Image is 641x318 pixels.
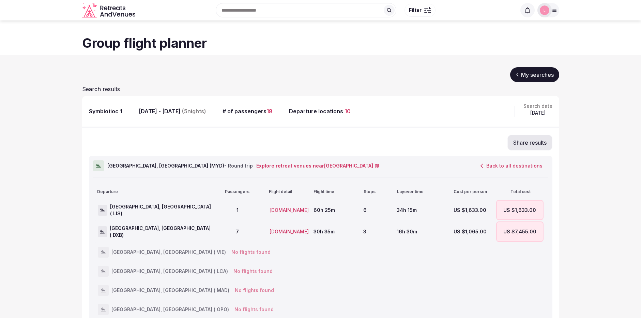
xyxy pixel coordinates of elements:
[263,189,311,195] div: Flight detail
[345,108,351,115] span: 10
[139,107,206,115] div: [DATE] - [DATE]
[314,189,361,195] div: Flight time
[530,110,546,116] span: [DATE]
[233,268,273,275] div: No flights found
[405,4,436,17] button: Filter
[397,221,444,242] div: 16h 30m
[214,200,261,220] div: 1
[363,200,394,220] div: 6
[540,5,549,15] img: Luis Mereiles
[82,86,120,92] span: Search results
[182,107,206,115] span: ( 5 nights)
[214,221,261,242] div: 7
[266,108,273,115] span: 18
[82,3,137,18] a: Visit the homepage
[496,200,543,220] div: US $1,633.00
[475,160,548,172] button: Back to all destinations
[496,221,543,242] div: US $7,455.00
[111,249,226,256] span: [GEOGRAPHIC_DATA], [GEOGRAPHIC_DATA] ( VIE)
[82,34,559,52] h1: Group flight planner
[111,268,228,275] span: [GEOGRAPHIC_DATA], [GEOGRAPHIC_DATA] ( LCA)
[446,200,493,220] div: US $1,633.00
[397,200,444,220] div: 34h 15m
[510,67,559,82] a: My searches
[110,225,211,238] span: [GEOGRAPHIC_DATA], [GEOGRAPHIC_DATA] ( DXB)
[363,221,394,242] div: 3
[234,306,274,313] div: No flights found
[264,226,315,237] button: [DOMAIN_NAME]
[264,204,315,216] button: [DOMAIN_NAME]
[82,3,137,18] svg: Retreats and Venues company logo
[507,135,552,150] button: Share results
[231,249,271,256] div: No flights found
[289,107,351,115] div: Departure locations
[497,189,544,195] div: Total cost
[447,189,494,195] div: Cost per person
[107,162,253,169] span: [GEOGRAPHIC_DATA], [GEOGRAPHIC_DATA] ( MYD )
[89,107,122,115] div: Symbiotioc 1
[364,189,394,195] div: Stops
[110,203,211,217] span: [GEOGRAPHIC_DATA], [GEOGRAPHIC_DATA] ( LIS)
[235,287,274,294] div: No flights found
[314,221,361,242] div: 30h 35m
[397,189,444,195] div: Layover time
[111,287,229,294] span: [GEOGRAPHIC_DATA], [GEOGRAPHIC_DATA] ( MAD)
[111,306,229,313] span: [GEOGRAPHIC_DATA], [GEOGRAPHIC_DATA] ( OPO)
[409,7,422,14] span: Filter
[256,162,379,169] a: Explore retreat venues near[GEOGRAPHIC_DATA]
[214,189,261,195] div: Passengers
[523,103,552,110] span: Search date
[446,221,493,242] div: US $1,065.00
[314,200,361,220] div: 60h 25m
[223,107,273,115] div: # of passengers
[224,163,253,169] span: - Round trip
[97,189,211,195] div: Departure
